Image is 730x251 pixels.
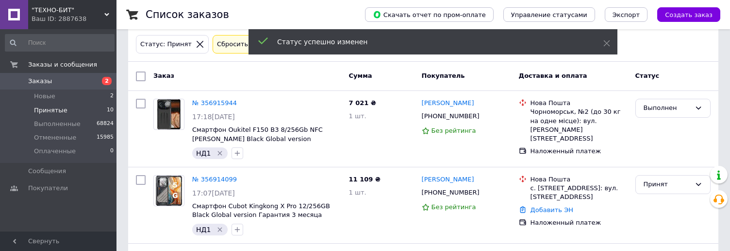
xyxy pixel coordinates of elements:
span: Без рейтинга [431,127,476,134]
span: Без рейтинга [431,203,476,211]
div: Выполнен [644,103,691,113]
span: Отмененные [34,133,76,142]
span: 2 [110,92,114,101]
span: 10 [107,106,114,115]
div: Наложенный платеж [531,218,628,227]
svg: Удалить метку [216,149,224,157]
span: Покупатели [28,184,68,193]
span: Создать заказ [665,11,713,18]
span: 2 [102,77,112,85]
button: Скачать отчет по пром-оплате [365,7,494,22]
img: Фото товару [156,176,182,206]
a: Фото товару [153,175,184,206]
div: Наложенный платеж [531,147,628,156]
a: Добавить ЭН [531,206,573,214]
div: [PHONE_NUMBER] [420,186,481,199]
span: Заказы [28,77,52,86]
h1: Список заказов [146,9,229,20]
div: Статус успешно изменен [277,37,579,47]
a: № 356914099 [192,176,237,183]
span: 17:07[DATE] [192,189,235,197]
span: Заказ [153,72,174,79]
div: с. [STREET_ADDRESS]: вул. [STREET_ADDRESS] [531,184,628,201]
span: Принятые [34,106,67,115]
div: Статус: Принят [138,39,194,50]
span: Сообщения [28,167,66,176]
span: 1 шт. [349,112,366,120]
span: Выполненные [34,120,81,128]
span: Статус [635,72,660,79]
a: Создать заказ [647,11,720,18]
a: [PERSON_NAME] [422,175,474,184]
span: 0 [110,147,114,156]
span: 11 109 ₴ [349,176,381,183]
button: Экспорт [605,7,647,22]
a: [PERSON_NAME] [422,99,474,108]
a: № 356915944 [192,99,237,107]
div: [PHONE_NUMBER] [420,110,481,123]
img: Фото товару [157,99,181,129]
span: Новые [34,92,55,101]
span: Покупатель [422,72,465,79]
span: НД1 [196,226,211,233]
div: Чорноморськ, №2 (до 30 кг на одне місце): вул. [PERSON_NAME][STREET_ADDRESS] [531,108,628,143]
svg: Удалить метку [216,226,224,233]
span: 68824 [97,120,114,128]
input: Поиск [5,34,115,52]
button: Создать заказ [657,7,720,22]
a: Фото товару [153,99,184,130]
div: Нова Пошта [531,175,628,184]
a: Смартфон Oukitel F150 B3 8/256Gb NFC [PERSON_NAME] Black Global version Гарантия 3 месяца [192,126,323,151]
span: Управление статусами [511,11,587,18]
span: Доставка и оплата [519,72,587,79]
span: 17:18[DATE] [192,113,235,121]
div: Сбросить все [215,39,263,50]
span: Экспорт [613,11,640,18]
span: Заказы и сообщения [28,60,97,69]
span: "ТЕХНО-БИТ" [32,6,104,15]
span: Скачать отчет по пром-оплате [373,10,486,19]
div: Ваш ID: 2887638 [32,15,116,23]
span: 1 шт. [349,189,366,196]
span: 15985 [97,133,114,142]
div: Нова Пошта [531,99,628,108]
span: Сумма [349,72,372,79]
span: 7 021 ₴ [349,99,376,107]
div: Принят [644,179,691,190]
span: НД1 [196,149,211,157]
span: Оплаченные [34,147,76,156]
a: Смартфон Cubot Kingkong X Pro 12/256GB Black Global version Гарантия 3 месяца [192,202,330,219]
button: Управление статусами [503,7,595,22]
